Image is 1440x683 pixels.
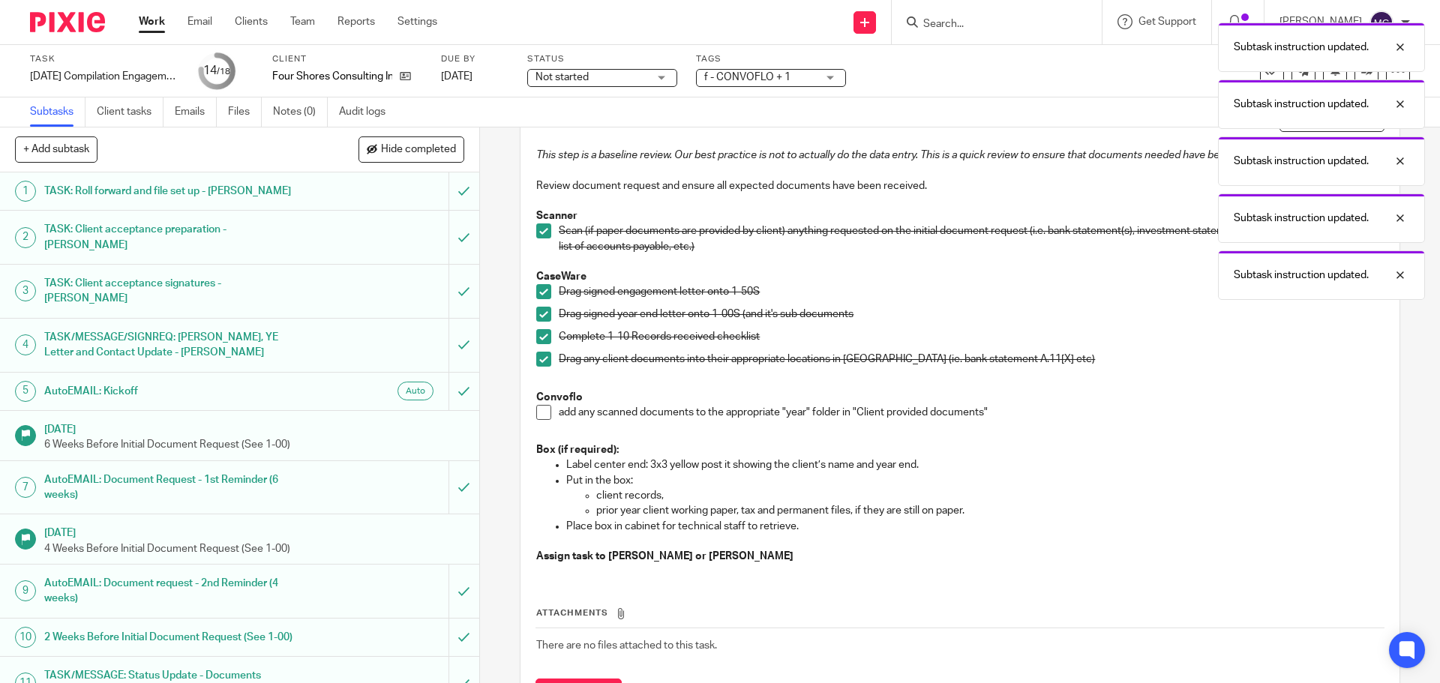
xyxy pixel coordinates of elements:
p: Four Shores Consulting Inc. [272,69,392,84]
a: Reports [337,14,375,29]
div: [DATE] Compilation Engagement Acceptance - CONVOFLO [30,69,180,84]
span: Attachments [536,609,608,617]
p: Subtask instruction updated. [1234,154,1369,169]
a: Settings [397,14,437,29]
p: Subtask instruction updated. [1234,211,1369,226]
label: Task [30,53,180,65]
p: Review document request and ensure all expected documents have been received. [536,178,1383,193]
strong: Box (if required): [536,445,619,455]
p: Place box in cabinet for technical staff to retrieve. [566,519,1383,534]
span: Not started [535,72,589,82]
div: 3 [15,280,36,301]
div: 2025-08-31 Compilation Engagement Acceptance - CONVOFLO [30,69,180,84]
a: Subtasks [30,97,85,127]
span: There are no files attached to this task. [536,640,717,651]
h1: AutoEMAIL: Document Request - 1st Reminder (6 weeks) [44,469,304,507]
p: Drag signed year end letter onto 1-00S (and it's sub documents [559,307,1383,322]
h1: TASK/MESSAGE/SIGNREQ: [PERSON_NAME], YE Letter and Contact Update - [PERSON_NAME] [44,326,304,364]
strong: CaseWare [536,271,586,282]
span: Hide completed [381,144,456,156]
button: + Add subtask [15,136,97,162]
div: 5 [15,381,36,402]
p: 6 Weeks Before Initial Document Request (See 1-00) [44,437,464,452]
em: This step is a baseline review. Our best practice is not to actually do the data entry. This is a... [536,150,1277,160]
h1: [DATE] [44,418,464,437]
a: Audit logs [339,97,397,127]
div: 9 [15,580,36,601]
p: Scan (if paper documents are provided by client) anything requested on the initial document reque... [559,223,1383,254]
strong: Scanner [536,211,577,221]
a: Files [228,97,262,127]
a: Emails [175,97,217,127]
h1: TASK: Roll forward and file set up - [PERSON_NAME] [44,180,304,202]
label: Client [272,53,422,65]
p: Put in the box: [566,473,1383,488]
p: Label center end: 3x3 yellow post it showing the client’s name and year end. [566,457,1383,472]
a: Team [290,14,315,29]
p: 4 Weeks Before Initial Document Request (See 1-00) [44,541,464,556]
h1: AutoEMAIL: Document request - 2nd Reminder (4 weeks) [44,572,304,610]
span: f - CONVOFLO + 1 [704,72,790,82]
p: Drag any client documents into their appropriate locations in [GEOGRAPHIC_DATA] (ie. bank stateme... [559,352,1383,367]
a: Email [187,14,212,29]
label: Due by [441,53,508,65]
p: client records, [596,488,1383,503]
button: Hide completed [358,136,464,162]
h1: [DATE] [44,522,464,541]
p: Complete 1-10 Records received checklist [559,329,1383,344]
div: 14 [203,62,230,79]
p: Drag signed engagement letter onto 1-50S [559,284,1383,299]
div: 10 [15,627,36,648]
span: [DATE] [441,71,472,82]
strong: Assign task to [PERSON_NAME] or [PERSON_NAME] [536,551,793,562]
label: Tags [696,53,846,65]
small: /18 [217,67,230,76]
img: svg%3E [1369,10,1393,34]
h1: TASK: Client acceptance signatures - [PERSON_NAME] [44,272,304,310]
a: Clients [235,14,268,29]
h1: AutoEMAIL: Kickoff [44,380,304,403]
h1: TASK: Client acceptance preparation - [PERSON_NAME] [44,218,304,256]
a: Client tasks [97,97,163,127]
strong: Convoflo [536,392,583,403]
p: add any scanned documents to the appropriate "year" folder in "Client provided documents" [559,405,1383,420]
div: Auto [397,382,433,400]
p: Subtask instruction updated. [1234,268,1369,283]
p: prior year client working paper, tax and permanent files, if they are still on paper. [596,503,1383,518]
div: 4 [15,334,36,355]
h1: 2 Weeks Before Initial Document Request (See 1-00) [44,626,304,649]
p: Subtask instruction updated. [1234,40,1369,55]
label: Status [527,53,677,65]
img: Pixie [30,12,105,32]
div: 1 [15,181,36,202]
div: 7 [15,477,36,498]
div: 2 [15,227,36,248]
p: Subtask instruction updated. [1234,97,1369,112]
a: Notes (0) [273,97,328,127]
a: Work [139,14,165,29]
